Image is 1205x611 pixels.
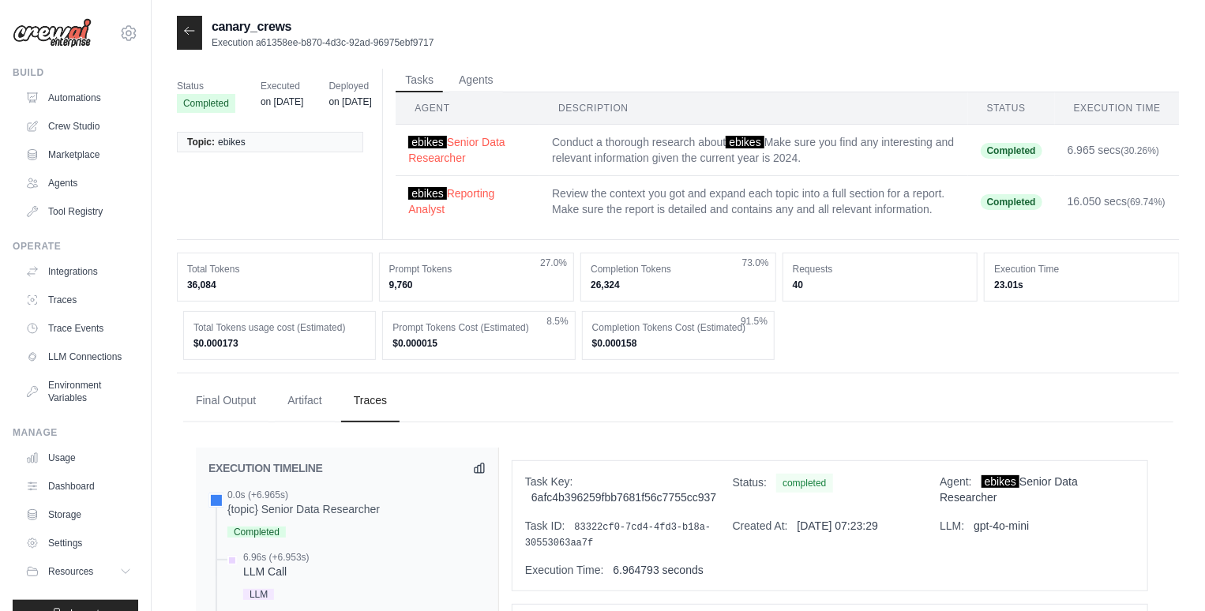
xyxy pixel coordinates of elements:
[994,279,1169,291] dd: 23.01s
[940,475,1078,504] span: Senior Data Researcher
[13,66,138,79] div: Build
[227,489,380,501] div: 0.0s (+6.965s)
[183,380,268,422] button: Final Output
[525,564,604,576] span: Execution Time:
[974,519,1029,532] span: gpt-4o-mini
[592,321,764,334] dt: Completion Tokens Cost (Estimated)
[1055,176,1180,227] td: 16.050 secs
[208,460,323,476] h2: EXECUTION TIMELINE
[19,474,138,499] a: Dashboard
[1127,197,1166,208] span: (69.74%)
[408,136,446,148] span: ebikes
[19,316,138,341] a: Trace Events
[981,143,1042,159] span: Completed
[539,176,968,227] td: Review the context you got and expand each topic into a full section for a report. Make sure the ...
[1126,535,1205,611] iframe: Chat Widget
[389,279,565,291] dd: 9,760
[19,142,138,167] a: Marketplace
[19,373,138,410] a: Environment Variables
[193,321,366,334] dt: Total Tokens usage cost (Estimated)
[187,136,215,148] span: Topic:
[261,78,303,94] span: Executed
[982,475,1019,488] span: ebikes
[212,17,434,36] h2: canary_crews
[798,519,878,532] span: [DATE] 07:23:29
[592,337,764,350] dd: $0.000158
[13,18,92,48] img: Logo
[389,263,565,276] dt: Prompt Tokens
[19,171,138,196] a: Agents
[408,134,527,166] button: ebikesSenior Data Researcher
[733,476,768,489] span: Status:
[539,125,968,176] td: Conduct a thorough research about Make sure you find any interesting and relevant information giv...
[994,263,1169,276] dt: Execution Time
[539,92,968,125] th: Description
[218,136,246,148] span: ebikes
[48,565,93,578] span: Resources
[793,263,968,276] dt: Requests
[19,559,138,584] button: Resources
[449,69,503,92] button: Agents
[13,240,138,253] div: Operate
[329,78,372,94] span: Deployed
[243,589,274,600] span: LLM
[19,114,138,139] a: Crew Studio
[1121,145,1160,156] span: (30.26%)
[19,287,138,313] a: Traces
[396,69,443,92] button: Tasks
[776,474,832,493] span: completed
[227,527,286,538] span: Completed
[614,564,704,576] span: 6.964793 seconds
[392,337,565,350] dd: $0.000015
[940,475,971,488] span: Agent:
[187,263,362,276] dt: Total Tokens
[243,551,310,564] div: 6.96s (+6.953s)
[525,522,711,549] span: 83322cf0-7cd4-4fd3-b18a-30553063aa7f
[392,321,565,334] dt: Prompt Tokens Cost (Estimated)
[261,96,303,107] time: August 16, 2025 at 00:23 PDT
[1055,125,1180,176] td: 6.965 secs
[19,85,138,111] a: Automations
[13,426,138,439] div: Manage
[396,92,539,125] th: Agent
[212,36,434,49] p: Execution a61358ee-b870-4d3c-92ad-96975ebf9717
[591,279,766,291] dd: 26,324
[525,475,573,488] span: Task Key:
[19,259,138,284] a: Integrations
[177,78,235,94] span: Status
[525,519,565,532] span: Task ID:
[19,502,138,527] a: Storage
[546,315,568,328] span: 8.5%
[1055,92,1180,125] th: Execution Time
[531,491,716,504] span: 6afc4b396259fbb7681f56c7755cc937
[19,199,138,224] a: Tool Registry
[408,187,446,200] span: ebikes
[341,380,400,422] button: Traces
[227,501,380,517] div: {topic} Senior Data Researcher
[275,380,335,422] button: Artifact
[177,94,235,113] span: Completed
[243,564,310,579] div: LLM Call
[193,337,366,350] dd: $0.000173
[793,279,968,291] dd: 40
[329,96,372,107] time: August 16, 2025 at 00:14 PDT
[19,344,138,369] a: LLM Connections
[726,136,764,148] span: ebikes
[968,92,1055,125] th: Status
[540,257,567,269] span: 27.0%
[19,445,138,470] a: Usage
[742,257,769,269] span: 73.0%
[981,194,1042,210] span: Completed
[591,263,766,276] dt: Completion Tokens
[187,279,362,291] dd: 36,084
[19,530,138,556] a: Settings
[940,519,964,532] span: LLM:
[408,186,527,217] button: ebikesReporting Analyst
[733,519,788,532] span: Created At:
[741,315,768,328] span: 91.5%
